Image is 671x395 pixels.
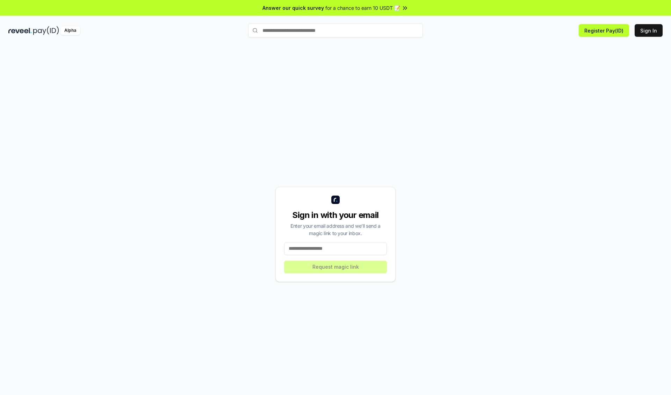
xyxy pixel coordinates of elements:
img: reveel_dark [8,26,32,35]
button: Register Pay(ID) [579,24,629,37]
img: logo_small [331,196,340,204]
img: pay_id [33,26,59,35]
div: Enter your email address and we’ll send a magic link to your inbox. [284,222,387,237]
div: Alpha [60,26,80,35]
span: for a chance to earn 10 USDT 📝 [325,4,400,12]
span: Answer our quick survey [262,4,324,12]
div: Sign in with your email [284,210,387,221]
button: Sign In [635,24,663,37]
